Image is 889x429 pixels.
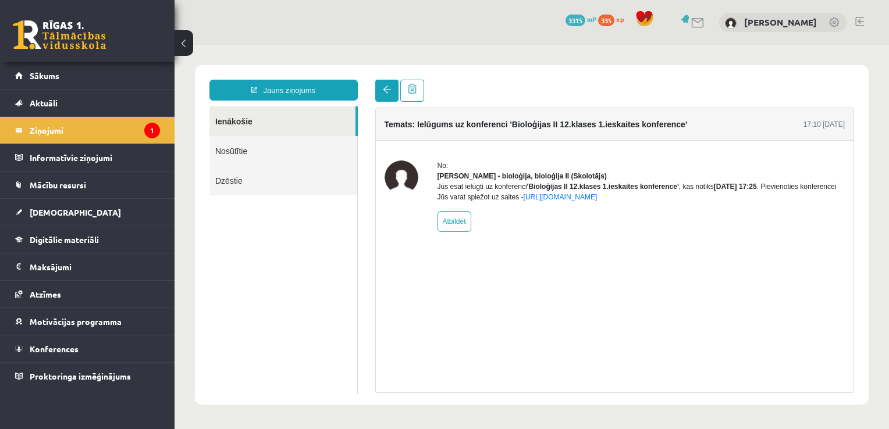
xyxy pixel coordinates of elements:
div: No: [263,116,671,126]
legend: Maksājumi [30,253,160,280]
a: Motivācijas programma [15,308,160,335]
div: Jūs esat ielūgti uz konferenci , kas notiks . Pievienoties konferencei Jūs varat spiežot uz saites - [263,137,671,158]
a: Rīgas 1. Tālmācības vidusskola [13,20,106,49]
b: [DATE] 17:25 [539,138,582,146]
span: Mācību resursi [30,180,86,190]
a: [URL][DOMAIN_NAME] [349,148,423,156]
a: Ienākošie [35,62,181,91]
i: 1 [144,123,160,138]
span: mP [587,15,596,24]
span: [DEMOGRAPHIC_DATA] [30,207,121,217]
a: Maksājumi [15,253,160,280]
span: Aktuāli [30,98,58,108]
b: 'Bioloģijas II 12.klases 1.ieskaites konference' [353,138,504,146]
a: Atbildēt [263,166,297,187]
span: Proktoringa izmēģinājums [30,371,131,381]
a: 335 xp [598,15,630,24]
a: Informatīvie ziņojumi [15,144,160,171]
strong: [PERSON_NAME] - bioloģija, bioloģija II (Skolotājs) [263,127,432,135]
a: 3315 mP [566,15,596,24]
span: Digitālie materiāli [30,234,99,245]
img: Paula Svilāne [725,17,737,29]
span: 3315 [566,15,585,26]
a: Jauns ziņojums [35,35,183,56]
a: Konferences [15,335,160,362]
legend: Informatīvie ziņojumi [30,144,160,171]
span: Konferences [30,344,79,354]
a: Sākums [15,62,160,89]
legend: Ziņojumi [30,117,160,144]
a: Ziņojumi1 [15,117,160,144]
a: [DEMOGRAPHIC_DATA] [15,199,160,226]
span: Motivācijas programma [30,316,122,327]
span: 335 [598,15,614,26]
div: 17:10 [DATE] [629,74,670,85]
a: Atzīmes [15,281,160,308]
a: Proktoringa izmēģinājums [15,363,160,389]
span: xp [616,15,624,24]
a: [PERSON_NAME] [744,16,817,28]
a: Digitālie materiāli [15,226,160,253]
a: Mācību resursi [15,171,160,198]
a: Dzēstie [35,121,183,151]
span: Atzīmes [30,289,61,299]
span: Sākums [30,70,59,81]
img: Elza Saulīte - bioloģija, bioloģija II [210,116,244,149]
a: Nosūtītie [35,91,183,121]
h4: Temats: Ielūgums uz konferenci 'Bioloģijas II 12.klases 1.ieskaites konference' [210,75,513,84]
a: Aktuāli [15,90,160,116]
